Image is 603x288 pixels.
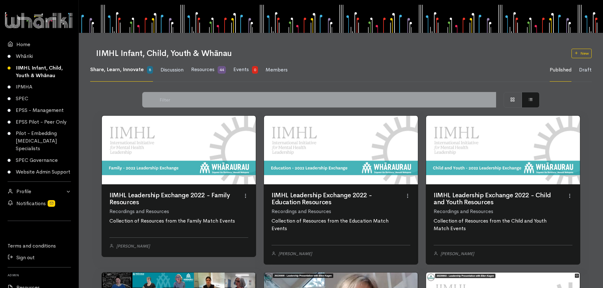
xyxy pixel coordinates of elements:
[90,58,153,82] a: Share, Learn, Innovate 8
[266,66,288,73] span: Members
[8,271,71,279] h6: Admin
[161,66,184,73] span: Discussion
[156,92,496,107] input: Filter
[579,58,592,82] a: Draft
[27,225,52,232] iframe: LinkedIn Embedded Content
[90,66,144,73] span: Share, Learn, Innovate
[218,66,226,74] span: 44
[96,49,564,58] h1: IIMHL Infant, Child, Youth & Whānau
[266,58,288,82] a: Members
[191,58,226,82] a: Resources 44
[252,66,258,74] span: 0
[233,58,258,82] a: Events 0
[191,66,214,73] span: Resources
[147,66,153,74] span: 8
[161,58,184,82] a: Discussion
[233,66,249,73] span: Events
[550,58,571,82] a: Published
[571,49,592,58] a: New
